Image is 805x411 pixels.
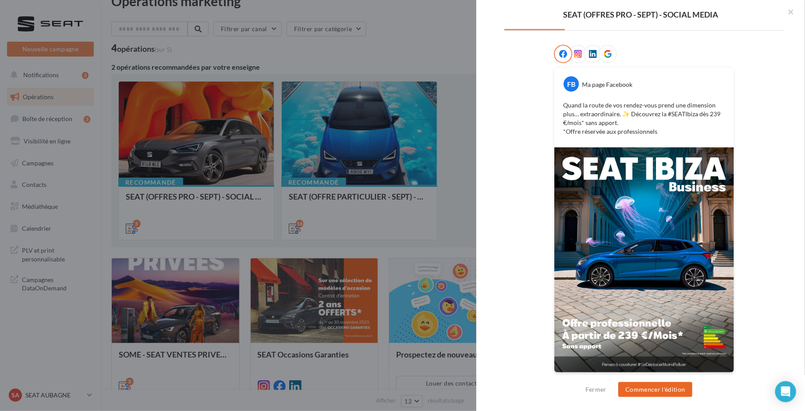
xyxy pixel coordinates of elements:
[775,381,796,402] div: Open Intercom Messenger
[564,76,579,92] div: FB
[582,384,610,395] button: Fermer
[563,101,725,136] p: Quand la route de vos rendez-vous prend une dimension plus… extraordinaire. ✨ Découvrez la #SEATI...
[618,382,692,397] button: Commencer l'édition
[554,373,734,384] div: La prévisualisation est non-contractuelle
[582,80,632,89] div: Ma page Facebook
[490,11,791,18] div: SEAT (OFFRES PRO - SEPT) - SOCIAL MEDIA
